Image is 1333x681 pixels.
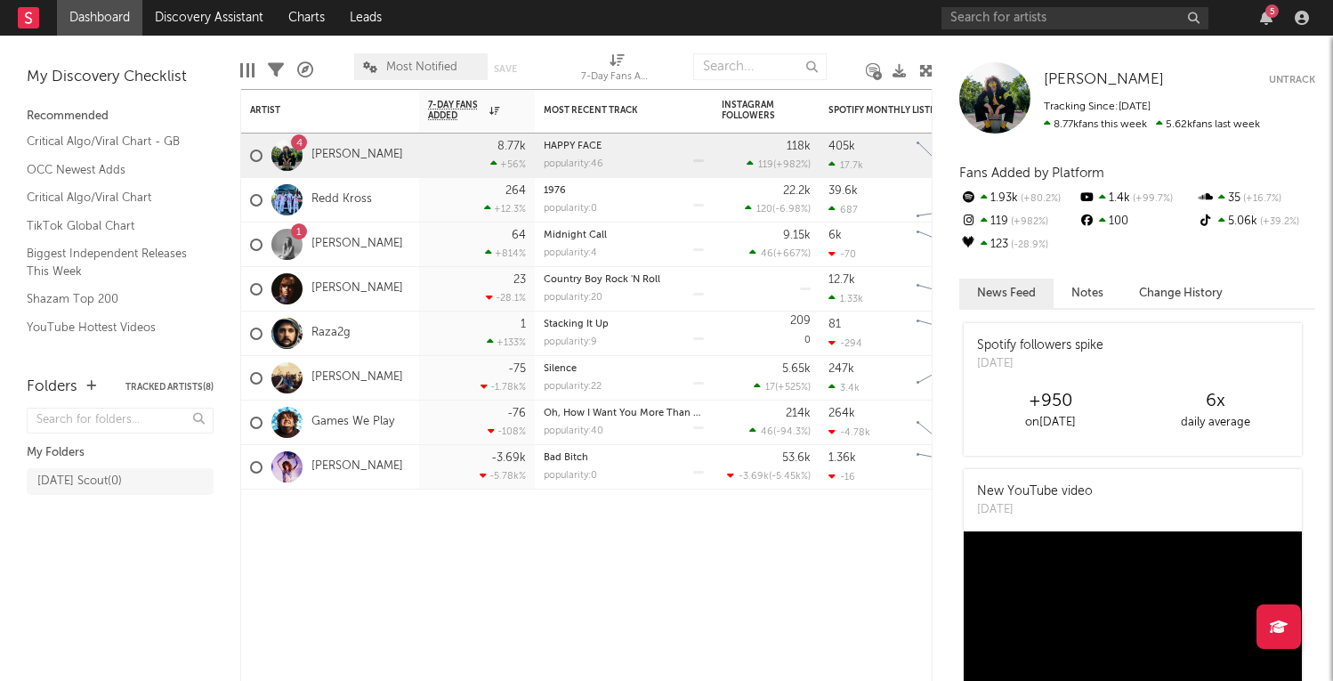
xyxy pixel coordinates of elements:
[909,356,988,401] svg: Chart title
[544,337,597,347] div: popularity: 9
[125,383,214,392] button: Tracked Artists(8)
[486,292,526,304] div: -28.1 %
[544,186,704,196] div: 1976
[544,382,602,392] div: popularity: 22
[968,391,1133,412] div: +950
[959,187,1078,210] div: 1.93k
[581,45,652,96] div: 7-Day Fans Added (7-Day Fans Added)
[544,320,609,329] a: Stacking It Up
[484,203,526,215] div: +12.3 %
[722,100,784,121] div: Instagram Followers
[544,231,704,240] div: Midnight Call
[1054,279,1121,308] button: Notes
[828,141,855,152] div: 405k
[268,45,284,96] div: Filters
[1130,194,1173,204] span: +99.7 %
[27,408,214,434] input: Search for folders...
[311,148,403,163] a: [PERSON_NAME]
[544,186,566,196] a: 1976
[959,233,1078,256] div: 123
[513,274,526,286] div: 23
[909,267,988,312] svg: Chart title
[544,409,704,418] div: Oh, How I Want You More Than Anything I've Ever Wanted in My Entire Life (Wonderwall)
[1044,101,1151,112] span: Tracking Since: [DATE]
[941,7,1208,29] input: Search for artists
[828,274,855,286] div: 12.7k
[581,67,652,88] div: 7-Day Fans Added (7-Day Fans Added)
[693,53,827,80] input: Search...
[776,427,808,437] span: -94.3 %
[977,336,1103,355] div: Spotify followers spike
[793,101,811,119] button: Filter by Instagram Followers
[1197,210,1315,233] div: 5.06k
[27,318,196,337] a: YouTube Hottest Videos
[828,204,858,215] div: 687
[828,230,842,241] div: 6k
[27,160,196,180] a: OCC Newest Adds
[828,452,856,464] div: 1.36k
[544,204,597,214] div: popularity: 0
[761,249,773,259] span: 46
[790,315,811,327] div: 209
[722,312,811,355] div: 0
[754,381,811,393] div: ( )
[727,470,811,482] div: ( )
[544,105,677,116] div: Most Recent Track
[745,203,811,215] div: ( )
[27,442,214,464] div: My Folders
[544,320,704,329] div: Stacking It Up
[739,472,769,482] span: -3.69k
[480,470,526,482] div: -5.78k %
[1078,210,1196,233] div: 100
[544,426,603,436] div: popularity: 40
[544,409,955,418] a: Oh, How I Want You More Than Anything I've Ever Wanted in My Entire Life (Wonderwall)
[828,293,863,304] div: 1.33k
[1260,11,1272,25] button: 5
[786,408,811,419] div: 214k
[27,188,196,207] a: Critical Algo/Viral Chart
[27,377,77,398] div: Folders
[828,105,962,116] div: Spotify Monthly Listeners
[488,426,526,437] div: -108 %
[909,223,988,267] svg: Chart title
[977,501,1093,519] div: [DATE]
[392,101,410,119] button: Filter by Artist
[507,408,526,419] div: -76
[512,230,526,241] div: 64
[909,312,988,356] svg: Chart title
[968,412,1133,434] div: on [DATE]
[250,105,384,116] div: Artist
[1197,187,1315,210] div: 35
[311,237,403,252] a: [PERSON_NAME]
[828,408,855,419] div: 264k
[1265,4,1279,18] div: 5
[776,160,808,170] span: +982 %
[521,319,526,330] div: 1
[783,185,811,197] div: 22.2k
[1044,119,1260,130] span: 5.62k fans last week
[782,363,811,375] div: 5.65k
[544,231,607,240] a: Midnight Call
[783,230,811,241] div: 9.15k
[758,160,773,170] span: 119
[959,210,1078,233] div: 119
[27,244,196,280] a: Biggest Independent Releases This Week
[505,185,526,197] div: 264
[311,192,372,207] a: Redd Kross
[778,383,808,393] span: +525 %
[1044,72,1164,87] span: [PERSON_NAME]
[909,401,988,445] svg: Chart title
[544,275,704,285] div: Country Boy Rock 'N Roll
[828,471,855,482] div: -16
[977,482,1093,501] div: New YouTube video
[828,337,862,349] div: -294
[544,142,602,151] a: HAPPY FACE
[749,247,811,259] div: ( )
[240,45,254,96] div: Edit Columns
[544,364,577,374] a: Silence
[544,248,597,258] div: popularity: 4
[544,453,704,463] div: Bad Bitch
[828,185,858,197] div: 39.6k
[1078,187,1196,210] div: 1.4k
[27,289,196,309] a: Shazam Top 200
